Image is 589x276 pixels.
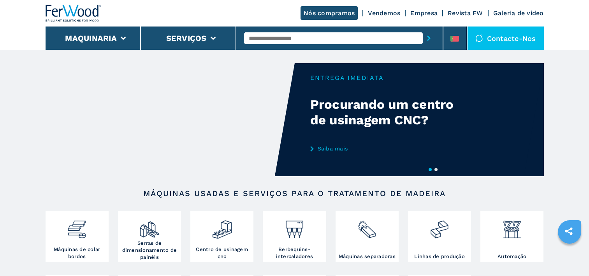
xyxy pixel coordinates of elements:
a: Galeria de vídeo [493,9,544,17]
img: bordatrici_1.png [67,213,87,240]
a: Vendemos [368,9,400,17]
a: Serras de dimensionamento de painéis [118,211,181,262]
button: submit-button [423,29,435,47]
h3: Berbequins-intercaladores [265,246,324,260]
img: centro_di_lavoro_cnc_2.png [212,213,232,240]
button: Serviços [166,34,207,43]
video: Your browser does not support the video tag. [46,63,295,176]
img: foratrici_inseritrici_2.png [284,213,305,240]
img: linee_di_produzione_2.png [429,213,450,240]
a: Automação [480,211,543,262]
a: Revista FW [448,9,483,17]
a: Máquinas de colar bordos [46,211,109,262]
h3: Serras de dimensionamento de painéis [120,240,179,261]
a: sharethis [559,221,578,241]
button: Maquinaria [65,34,117,43]
h3: Centro de usinagem cnc [192,246,251,260]
button: 2 [434,168,438,171]
a: Saiba mais [310,145,463,152]
a: Nós compramos [301,6,358,20]
img: Contacte-nos [475,34,483,42]
a: Empresa [410,9,438,17]
div: Contacte-nos [468,27,544,50]
img: squadratrici_2.png [139,213,160,240]
button: 1 [429,168,432,171]
h3: Linhas de produção [414,253,465,260]
a: Berbequins-intercaladores [263,211,326,262]
a: Centro de usinagem cnc [190,211,253,262]
h3: Máquinas de colar bordos [47,246,107,260]
h3: Automação [498,253,526,260]
h3: Máquinas separadoras [339,253,396,260]
a: Linhas de produção [408,211,471,262]
h2: Máquinas usadas e serviços para o tratamento de madeira [70,189,519,198]
img: sezionatrici_2.png [357,213,377,240]
img: Ferwood [46,5,102,22]
img: automazione.png [502,213,522,240]
a: Máquinas separadoras [336,211,399,262]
